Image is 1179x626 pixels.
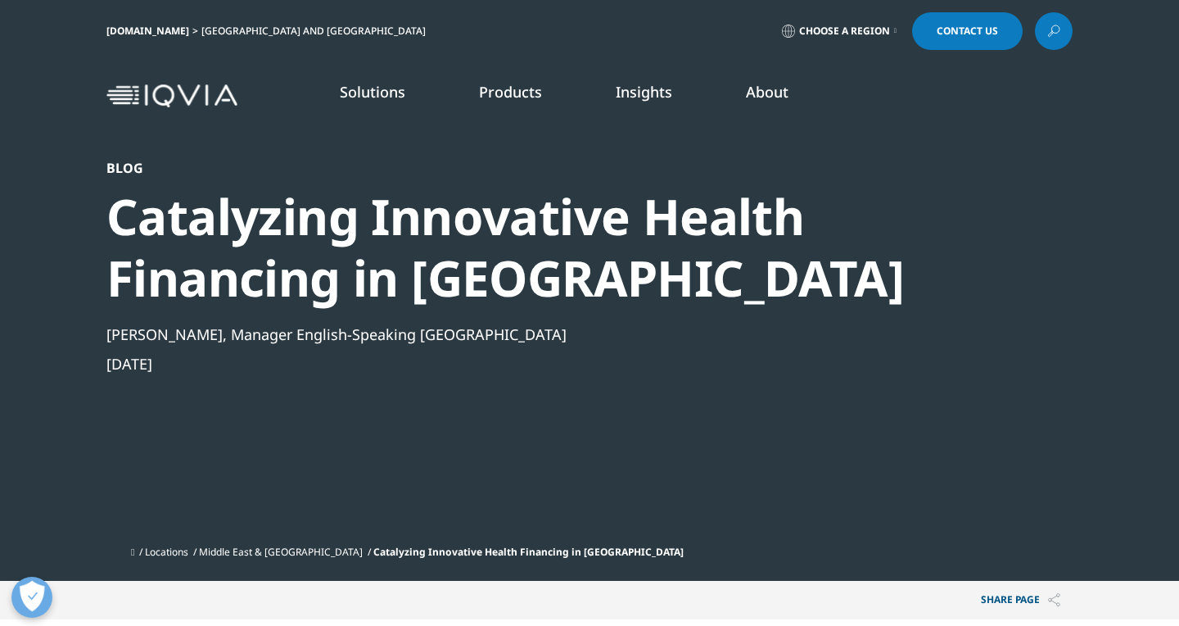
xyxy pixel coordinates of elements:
[969,581,1073,619] p: Share PAGE
[106,24,189,38] a: [DOMAIN_NAME]
[199,545,363,559] a: Middle East & [GEOGRAPHIC_DATA]
[244,57,1073,134] nav: Primary
[937,26,998,36] span: Contact Us
[479,82,542,102] a: Products
[145,545,188,559] a: Locations
[373,545,684,559] span: Catalyzing Innovative Health Financing in [GEOGRAPHIC_DATA]
[799,25,890,38] span: Choose a Region
[912,12,1023,50] a: Contact Us
[106,84,237,108] img: IQVIA Healthcare Information Technology and Pharma Clinical Research Company
[106,354,984,374] div: [DATE]
[106,186,984,309] div: Catalyzing Innovative Health Financing in [GEOGRAPHIC_DATA]
[106,160,984,176] div: Blog
[340,82,405,102] a: Solutions
[11,577,52,618] button: Open Preferences
[746,82,788,102] a: About
[106,324,984,344] div: [PERSON_NAME], Manager English-Speaking [GEOGRAPHIC_DATA]
[969,581,1073,619] button: Share PAGEShare PAGE
[616,82,672,102] a: Insights
[201,25,432,38] div: [GEOGRAPHIC_DATA] and [GEOGRAPHIC_DATA]
[1048,593,1060,607] img: Share PAGE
